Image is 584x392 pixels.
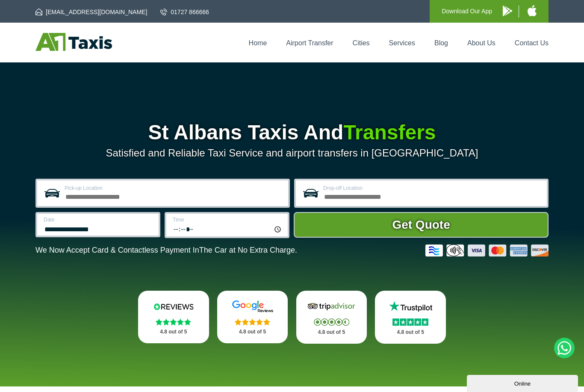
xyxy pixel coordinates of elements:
img: Google [227,300,278,313]
p: 4.8 out of 5 [147,327,200,337]
p: Satisfied and Reliable Taxi Service and airport transfers in [GEOGRAPHIC_DATA] [35,147,549,159]
a: 01727 866666 [160,8,209,16]
p: 4.8 out of 5 [227,327,279,337]
a: Tripadvisor Stars 4.8 out of 5 [296,291,367,344]
img: Tripadvisor [306,300,357,313]
img: Stars [392,318,428,326]
p: 4.8 out of 5 [384,327,437,338]
a: Reviews.io Stars 4.8 out of 5 [138,291,209,343]
button: Get Quote [294,212,549,238]
p: Download Our App [442,6,492,17]
a: Services [389,39,415,47]
img: Stars [235,318,270,325]
iframe: chat widget [467,373,580,392]
a: Google Stars 4.8 out of 5 [217,291,288,343]
img: A1 Taxis St Albans LTD [35,33,112,51]
p: 4.8 out of 5 [306,327,358,338]
span: The Car at No Extra Charge. [199,246,297,254]
span: Transfers [343,121,436,144]
img: Stars [314,318,349,326]
img: Reviews.io [148,300,199,313]
h1: St Albans Taxis And [35,122,549,143]
label: Pick-up Location [65,186,283,191]
img: A1 Taxis iPhone App [528,5,537,16]
label: Drop-off Location [323,186,542,191]
a: Trustpilot Stars 4.8 out of 5 [375,291,446,344]
label: Time [173,217,283,222]
img: Trustpilot [385,300,436,313]
a: [EMAIL_ADDRESS][DOMAIN_NAME] [35,8,147,16]
a: Contact Us [515,39,549,47]
img: Stars [156,318,191,325]
a: Cities [353,39,370,47]
a: About Us [467,39,496,47]
a: Airport Transfer [286,39,333,47]
label: Date [44,217,153,222]
p: We Now Accept Card & Contactless Payment In [35,246,297,255]
img: Credit And Debit Cards [425,245,549,256]
a: Blog [434,39,448,47]
img: A1 Taxis Android App [503,6,512,16]
a: Home [249,39,267,47]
